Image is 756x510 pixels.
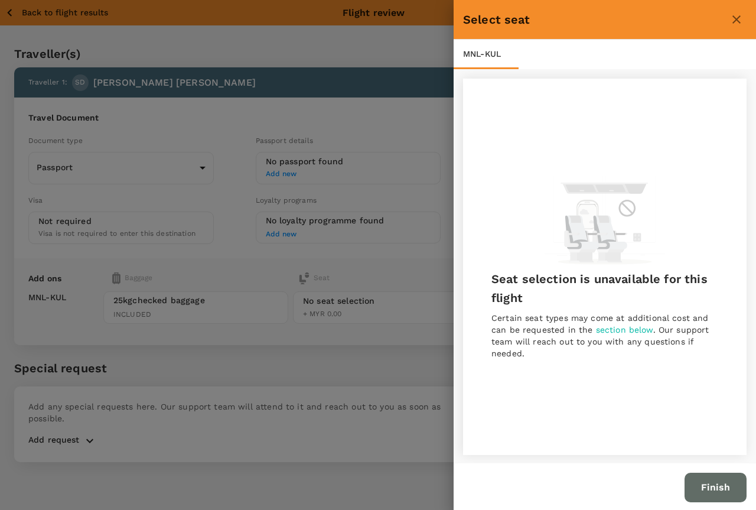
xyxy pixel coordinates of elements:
[726,9,747,30] button: close
[596,325,653,334] span: section below
[491,312,718,359] p: Certain seat types may come at additional cost and can be requested in the . Our support team wil...
[454,40,519,69] div: MNL - KUL
[491,269,718,307] h6: Seat selection is unavailable for this flight
[463,10,726,29] div: Select seat
[685,473,747,502] button: Finish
